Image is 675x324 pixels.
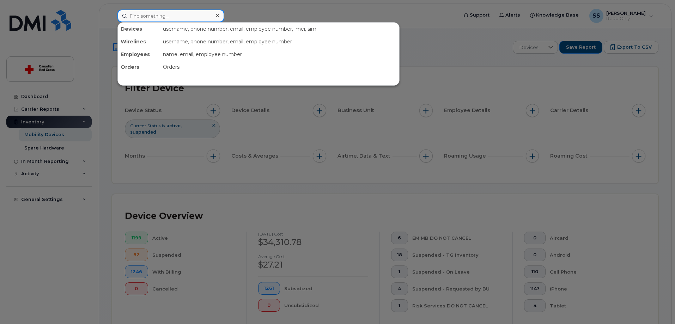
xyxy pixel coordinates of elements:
[160,61,399,73] div: Orders
[118,48,160,61] div: Employees
[160,23,399,35] div: username, phone number, email, employee number, imei, sim
[160,35,399,48] div: username, phone number, email, employee number
[160,48,399,61] div: name, email, employee number
[118,35,160,48] div: Wirelines
[118,23,160,35] div: Devices
[118,61,160,73] div: Orders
